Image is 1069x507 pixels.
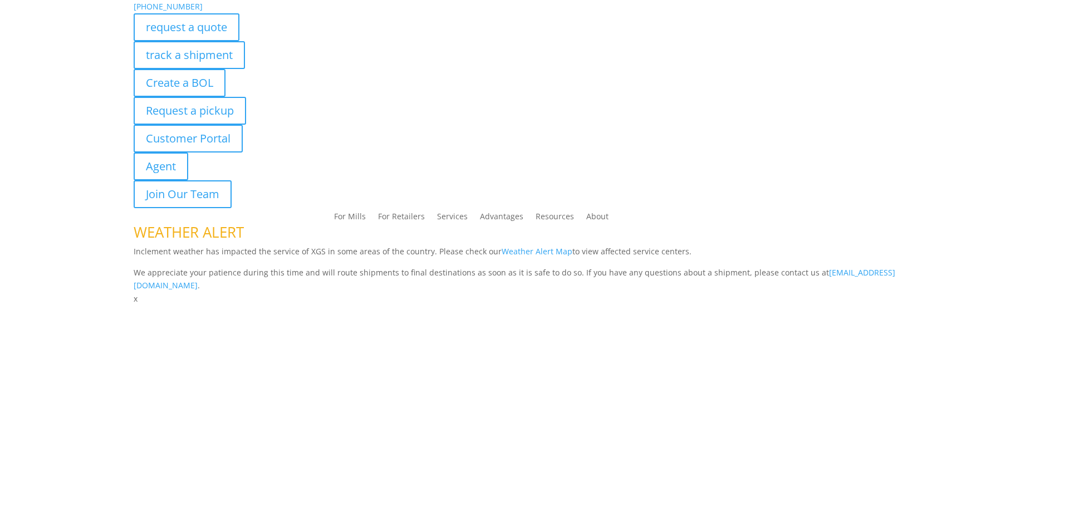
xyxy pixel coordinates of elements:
[586,213,609,225] a: About
[134,97,246,125] a: Request a pickup
[134,180,232,208] a: Join Our Team
[134,1,203,12] a: [PHONE_NUMBER]
[536,213,574,225] a: Resources
[502,246,572,257] a: Weather Alert Map
[134,41,245,69] a: track a shipment
[134,13,239,41] a: request a quote
[437,213,468,225] a: Services
[134,292,935,306] p: x
[134,328,935,341] p: Complete the form below and a member of our team will be in touch within 24 hours.
[134,306,935,328] h1: Contact Us
[378,213,425,225] a: For Retailers
[480,213,523,225] a: Advantages
[134,69,225,97] a: Create a BOL
[134,266,935,293] p: We appreciate your patience during this time and will route shipments to final destinations as so...
[134,125,243,152] a: Customer Portal
[134,245,935,266] p: Inclement weather has impacted the service of XGS in some areas of the country. Please check our ...
[334,213,366,225] a: For Mills
[134,152,188,180] a: Agent
[134,222,244,242] span: WEATHER ALERT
